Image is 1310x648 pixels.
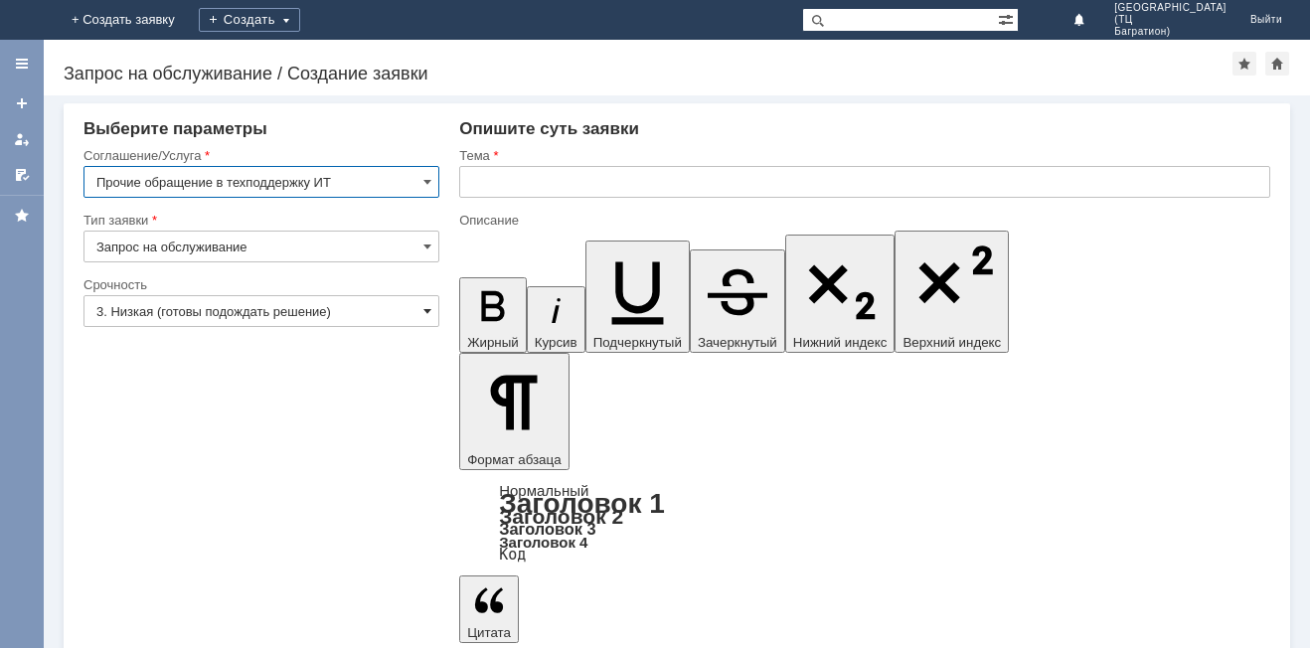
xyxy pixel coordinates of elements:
[199,8,300,32] div: Создать
[499,505,623,528] a: Заголовок 2
[459,353,569,470] button: Формат абзаца
[895,231,1009,353] button: Верхний индекс
[585,241,690,353] button: Подчеркнутый
[499,488,665,519] a: Заголовок 1
[459,575,519,643] button: Цитата
[6,123,38,155] a: Мои заявки
[64,64,1232,83] div: Запрос на обслуживание / Создание заявки
[83,149,435,162] div: Соглашение/Услуга
[698,335,777,350] span: Зачеркнутый
[998,9,1018,28] span: Расширенный поиск
[459,214,1266,227] div: Описание
[467,625,511,640] span: Цитата
[785,235,896,353] button: Нижний индекс
[499,534,587,551] a: Заголовок 4
[1114,2,1227,14] span: [GEOGRAPHIC_DATA]
[1114,14,1227,26] span: (ТЦ
[467,335,519,350] span: Жирный
[1265,52,1289,76] div: Сделать домашней страницей
[499,482,588,499] a: Нормальный
[902,335,1001,350] span: Верхний индекс
[467,452,561,467] span: Формат абзаца
[83,119,267,138] span: Выберите параметры
[459,484,1270,562] div: Формат абзаца
[793,335,888,350] span: Нижний индекс
[459,277,527,353] button: Жирный
[83,214,435,227] div: Тип заявки
[459,149,1266,162] div: Тема
[527,286,585,353] button: Курсив
[1232,52,1256,76] div: Добавить в избранное
[690,249,785,353] button: Зачеркнутый
[499,520,595,538] a: Заголовок 3
[499,546,526,564] a: Код
[459,119,639,138] span: Опишите суть заявки
[6,159,38,191] a: Мои согласования
[6,87,38,119] a: Создать заявку
[535,335,577,350] span: Курсив
[593,335,682,350] span: Подчеркнутый
[1114,26,1227,38] span: Багратион)
[83,278,435,291] div: Срочность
